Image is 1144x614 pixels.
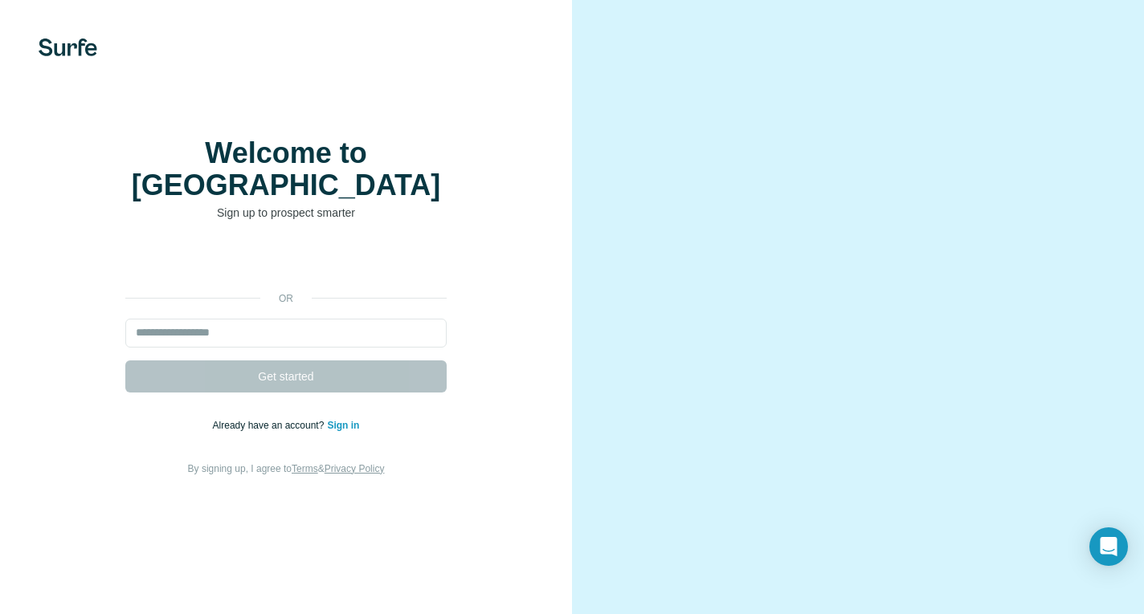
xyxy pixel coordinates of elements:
[125,205,447,221] p: Sign up to prospect smarter
[125,137,447,201] h1: Welcome to [GEOGRAPHIC_DATA]
[213,420,328,431] span: Already have an account?
[117,245,455,280] iframe: Sign in with Google Button
[260,291,312,306] p: or
[292,463,318,474] a: Terms
[1089,527,1128,566] div: Open Intercom Messenger
[325,463,385,474] a: Privacy Policy
[39,39,97,56] img: Surfe's logo
[188,463,385,474] span: By signing up, I agree to &
[327,420,359,431] a: Sign in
